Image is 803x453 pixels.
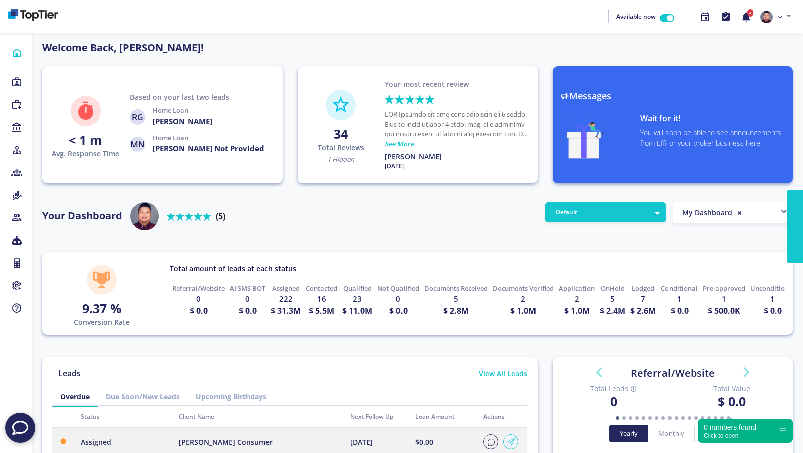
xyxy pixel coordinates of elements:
[8,9,58,21] img: bd260d39-06d4-48c8-91ce-4964555bf2e4-638900413960370303.png
[648,425,695,442] button: monthly
[675,411,678,425] li: Goto slide 10
[179,412,339,421] div: Client Name
[42,40,538,55] p: Welcome Back, [PERSON_NAME]!
[521,293,525,305] h5: 2
[190,305,208,317] h4: $ 0.0
[170,263,296,274] p: Total amount of leads at each status
[648,411,652,425] li: Goto slide 6
[622,411,626,425] li: Goto slide 2
[130,202,159,231] img: user
[661,411,665,425] li: Goto slide 8
[677,293,682,305] h5: 1
[271,305,301,317] h4: $ 31.3M
[327,155,354,164] span: 1 Hidden
[560,114,608,159] img: gift
[760,11,773,23] img: e310ebdf-1855-410b-9d61-d1abdff0f2ad-637831748356285317.png
[736,6,756,28] button: 4
[188,387,275,406] a: Upcoming Birthdays
[510,305,536,317] h4: $ 1.0M
[279,293,293,305] h5: 222
[596,411,750,425] ol: Select a slide to display
[317,293,326,305] h5: 16
[130,92,229,102] p: Based on your last two leads
[424,284,488,293] p: Documents Received
[630,305,656,317] h4: $ 2.6M
[616,411,619,425] li: Goto slide 1
[610,293,615,305] h5: 5
[334,125,348,142] strong: 34
[385,79,469,89] p: Your most recent review
[563,367,783,379] h3: Referral/Website
[98,387,188,406] a: Due Soon/New Leads
[42,208,122,223] p: Your Dashboard
[52,406,75,428] th: Overdue Icon
[641,293,645,305] h5: 7
[230,284,265,293] p: AI SMS BOT
[694,411,698,425] li: Goto slide 13
[668,411,672,425] li: Goto slide 9
[153,133,188,142] span: Home Loan
[601,284,625,293] p: OnHold
[350,412,403,421] div: Next Follow Up
[443,305,469,317] h4: $ 2.8M
[671,305,689,317] h4: $ 0.0
[722,293,726,305] h5: 1
[559,284,595,293] p: Application
[385,139,414,149] a: See More
[343,284,372,293] p: Qualified
[616,12,656,21] span: Available now
[483,412,521,421] div: Actions
[770,293,775,305] h5: 1
[688,394,775,409] h4: $ 0.0
[153,116,212,126] h4: [PERSON_NAME]
[764,305,782,317] h4: $ 0.0
[272,284,300,293] p: Assigned
[385,162,405,171] p: [DATE]
[389,305,408,317] h4: $ 0.0
[560,91,785,102] h3: Messages
[216,211,225,222] b: (5)
[545,202,666,222] button: Default
[635,411,639,425] li: Goto slide 4
[747,9,753,17] span: 4
[688,411,691,425] li: Goto slide 12
[570,383,657,394] span: Total Leads
[688,383,775,394] span: Total Value
[564,305,590,317] h4: $ 1.0M
[640,127,785,148] p: You will soon be able to see announcements from Effi or your broker business here.
[196,293,201,305] h5: 0
[681,411,685,425] li: Goto slide 11
[52,387,98,406] a: Overdue
[306,284,337,293] p: Contacted
[342,305,372,317] h4: $ 11.0M
[694,425,737,442] button: weekly
[153,143,264,153] h4: [PERSON_NAME] Not Provided
[172,284,225,293] p: Referral/Website
[130,137,145,152] span: MN
[239,305,257,317] h4: $ 0.0
[318,142,364,153] p: Total Reviews
[575,293,579,305] h5: 2
[454,293,458,305] h5: 5
[479,368,527,387] a: View All Leads
[570,394,657,409] h4: 0
[385,151,442,162] p: [PERSON_NAME]
[682,208,732,217] span: My Dashboard
[353,293,362,305] h5: 23
[629,411,632,425] li: Goto slide 3
[632,284,654,293] p: Lodged
[385,109,530,139] p: LOR Ipsumdo sit ame cons adipiscin eli 6 seddo. Eius te incid utlabor 4 etdol mag, al e adminimv ...
[661,284,698,293] p: Conditional
[69,131,102,148] strong: < 1 m
[396,293,400,305] h5: 0
[74,317,130,327] p: Conversion Rate
[708,305,740,317] h4: $ 500.0K
[609,425,648,442] button: yearly
[415,412,471,421] div: Loan Amount
[153,106,188,115] span: Home Loan
[377,284,419,293] p: Not Qualified
[81,412,167,421] div: Status
[479,368,527,379] p: View All Leads
[640,114,785,123] h4: Wait for it!
[52,367,87,379] p: Leads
